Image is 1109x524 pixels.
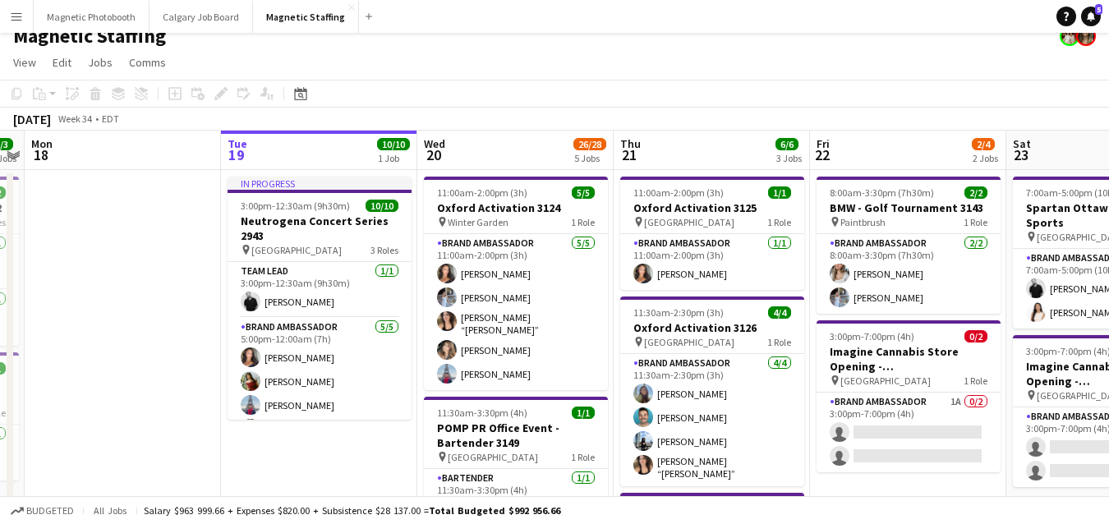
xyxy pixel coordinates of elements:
[572,186,595,199] span: 5/5
[768,306,791,319] span: 4/4
[424,234,608,390] app-card-role: Brand Ambassador5/511:00am-2:00pm (3h)[PERSON_NAME][PERSON_NAME][PERSON_NAME] “[PERSON_NAME]” [PE...
[620,320,804,335] h3: Oxford Activation 3126
[574,152,605,164] div: 5 Jobs
[972,138,995,150] span: 2/4
[620,234,804,290] app-card-role: Brand Ambassador1/111:00am-2:00pm (3h)[PERSON_NAME]
[29,145,53,164] span: 18
[253,1,359,33] button: Magnetic Staffing
[13,55,36,70] span: View
[775,138,798,150] span: 6/6
[817,200,1001,215] h3: BMW - Golf Tournament 3143
[973,152,998,164] div: 2 Jobs
[964,216,987,228] span: 1 Role
[817,177,1001,314] app-job-card: 8:00am-3:30pm (7h30m)2/2BMW - Golf Tournament 3143 Paintbrush1 RoleBrand Ambassador2/28:00am-3:30...
[228,177,412,190] div: In progress
[13,111,51,127] div: [DATE]
[572,407,595,419] span: 1/1
[7,52,43,73] a: View
[817,234,1001,314] app-card-role: Brand Ambassador2/28:00am-3:30pm (7h30m)[PERSON_NAME][PERSON_NAME]
[1095,4,1102,15] span: 5
[767,336,791,348] span: 1 Role
[144,504,560,517] div: Salary $963 999.66 + Expenses $820.00 + Subsistence $28 137.00 =
[225,145,247,164] span: 19
[1013,136,1031,151] span: Sat
[1081,7,1101,26] a: 5
[830,186,934,199] span: 8:00am-3:30pm (7h30m)
[251,244,342,256] span: [GEOGRAPHIC_DATA]
[817,320,1001,472] app-job-card: 3:00pm-7:00pm (4h)0/2Imagine Cannabis Store Opening - [GEOGRAPHIC_DATA] [GEOGRAPHIC_DATA]1 RoleBr...
[370,244,398,256] span: 3 Roles
[620,177,804,290] app-job-card: 11:00am-2:00pm (3h)1/1Oxford Activation 3125 [GEOGRAPHIC_DATA]1 RoleBrand Ambassador1/111:00am-2:...
[424,177,608,390] app-job-card: 11:00am-2:00pm (3h)5/5Oxford Activation 3124 Winter Garden1 RoleBrand Ambassador5/511:00am-2:00pm...
[620,354,804,486] app-card-role: Brand Ambassador4/411:30am-2:30pm (3h)[PERSON_NAME][PERSON_NAME][PERSON_NAME][PERSON_NAME] “[PERS...
[228,136,247,151] span: Tue
[776,152,802,164] div: 3 Jobs
[1060,26,1079,46] app-user-avatar: Kara & Monika
[34,1,150,33] button: Magnetic Photobooth
[964,375,987,387] span: 1 Role
[241,200,366,212] span: 3:00pm-12:30am (9h30m) (Wed)
[573,138,606,150] span: 26/28
[377,138,410,150] span: 10/10
[817,136,830,151] span: Fri
[830,330,914,342] span: 3:00pm-7:00pm (4h)
[437,407,527,419] span: 11:30am-3:30pm (4h)
[228,318,412,469] app-card-role: Brand Ambassador5/55:00pm-12:00am (7h)[PERSON_NAME][PERSON_NAME][PERSON_NAME]
[840,375,931,387] span: [GEOGRAPHIC_DATA]
[817,344,1001,374] h3: Imagine Cannabis Store Opening - [GEOGRAPHIC_DATA]
[429,504,560,517] span: Total Budgeted $992 956.66
[437,186,527,199] span: 11:00am-2:00pm (3h)
[448,451,538,463] span: [GEOGRAPHIC_DATA]
[620,200,804,215] h3: Oxford Activation 3125
[378,152,409,164] div: 1 Job
[90,504,130,517] span: All jobs
[88,55,113,70] span: Jobs
[814,145,830,164] span: 22
[102,113,119,125] div: EDT
[448,216,508,228] span: Winter Garden
[620,136,641,151] span: Thu
[964,186,987,199] span: 2/2
[644,216,734,228] span: [GEOGRAPHIC_DATA]
[618,145,641,164] span: 21
[366,200,398,212] span: 10/10
[26,505,74,517] span: Budgeted
[53,55,71,70] span: Edit
[228,177,412,420] app-job-card: In progress3:00pm-12:30am (9h30m) (Wed)10/10Neutrogena Concert Series 2943 [GEOGRAPHIC_DATA]3 Rol...
[571,216,595,228] span: 1 Role
[571,451,595,463] span: 1 Role
[1010,145,1031,164] span: 23
[8,502,76,520] button: Budgeted
[150,1,253,33] button: Calgary Job Board
[54,113,95,125] span: Week 34
[228,214,412,243] h3: Neutrogena Concert Series 2943
[228,262,412,318] app-card-role: Team Lead1/13:00pm-12:30am (9h30m)[PERSON_NAME]
[424,136,445,151] span: Wed
[633,186,724,199] span: 11:00am-2:00pm (3h)
[421,145,445,164] span: 20
[129,55,166,70] span: Comms
[424,200,608,215] h3: Oxford Activation 3124
[81,52,119,73] a: Jobs
[1076,26,1096,46] app-user-avatar: Bianca Fantauzzi
[964,330,987,342] span: 0/2
[13,24,166,48] h1: Magnetic Staffing
[817,393,1001,472] app-card-role: Brand Ambassador1A0/23:00pm-7:00pm (4h)
[767,216,791,228] span: 1 Role
[122,52,173,73] a: Comms
[424,421,608,450] h3: POMP PR Office Event - Bartender 3149
[644,336,734,348] span: [GEOGRAPHIC_DATA]
[633,306,724,319] span: 11:30am-2:30pm (3h)
[620,296,804,486] app-job-card: 11:30am-2:30pm (3h)4/4Oxford Activation 3126 [GEOGRAPHIC_DATA]1 RoleBrand Ambassador4/411:30am-2:...
[768,186,791,199] span: 1/1
[31,136,53,151] span: Mon
[840,216,886,228] span: Paintbrush
[46,52,78,73] a: Edit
